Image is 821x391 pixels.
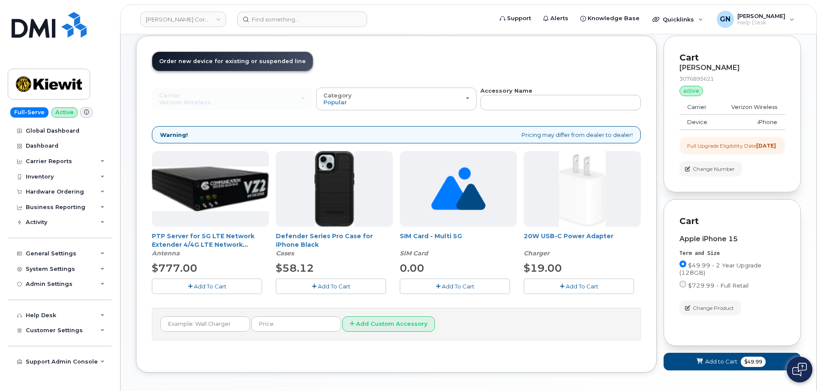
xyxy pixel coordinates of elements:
em: Cases [276,249,294,257]
div: 20W USB-C Power Adapter [524,232,641,258]
img: no_image_found-2caef05468ed5679b831cfe6fc140e25e0c280774317ffc20a367ab7fd17291e.png [431,151,486,227]
button: Add To Cart [152,279,262,294]
div: Defender Series Pro Case for iPhone Black [276,232,393,258]
a: SIM Card - Multi 5G [400,232,462,240]
span: Add To Cart [442,283,474,290]
input: $49.99 - 2 Year Upgrade (128GB) [679,261,686,267]
a: Alerts [537,10,574,27]
input: Price [251,316,341,332]
span: Support [507,14,531,23]
span: $777.00 [152,262,197,274]
td: Carrier [679,100,718,115]
em: SIM Card [400,249,428,257]
strong: Warning! [160,131,188,139]
img: defenderiphone14.png [314,151,355,227]
p: Cart [679,215,785,227]
div: Quicklinks [646,11,709,28]
span: Category [323,92,352,99]
span: GN [720,14,730,24]
span: Knowledge Base [588,14,640,23]
button: Add Custom Accessory [342,316,435,332]
button: Add To Cart [400,279,510,294]
span: $19.00 [524,262,562,274]
span: Alerts [550,14,568,23]
a: 20W USB-C Power Adapter [524,232,613,240]
span: Add To Cart [194,283,226,290]
span: Popular [323,99,347,106]
span: Help Desk [737,19,785,26]
em: Charger [524,249,549,257]
div: [PERSON_NAME] [679,64,785,72]
strong: Accessory Name [480,87,532,94]
div: Full Upgrade Eligibility Date [687,142,776,149]
span: Add To Cart [318,283,350,290]
td: Verizon Wireless [718,100,785,115]
input: Find something... [237,12,367,27]
span: Add to Cart [705,358,737,366]
span: Change Number [693,165,735,173]
span: 0.00 [400,262,424,274]
a: Kiewit Corporation [140,12,226,27]
span: Quicklinks [663,16,694,23]
div: PTP Server for 5G LTE Network Extender 4/4G LTE Network Extender 3 [152,232,269,258]
div: Apple iPhone 15 [679,235,785,243]
img: Open chat [792,363,807,376]
button: Change Product [679,300,741,315]
span: $729.99 - Full Retail [688,282,749,289]
button: Add to Cart $49.99 [664,353,801,370]
a: Knowledge Base [574,10,646,27]
div: active [679,86,703,96]
p: Cart [679,52,785,64]
img: apple20w.jpg [559,151,606,227]
input: Example: Wall Charger [160,316,250,332]
a: Support [494,10,537,27]
span: [PERSON_NAME] [737,12,785,19]
div: Pricing may differ from dealer to dealer! [152,126,641,144]
span: $49.99 - 2 Year Upgrade (128GB) [679,262,761,276]
div: SIM Card - Multi 5G [400,232,517,258]
td: iPhone [718,115,785,130]
td: Device [679,115,718,130]
span: $58.12 [276,262,314,274]
input: $729.99 - Full Retail [679,281,686,288]
em: Antenna [152,249,180,257]
button: Category Popular [316,88,477,110]
span: Change Product [693,304,734,312]
a: Defender Series Pro Case for iPhone Black [276,232,373,249]
strong: [DATE] [756,142,776,149]
img: Casa_Sysem.png [152,167,269,211]
span: Add To Cart [566,283,598,290]
span: $49.99 [741,357,766,367]
button: Add To Cart [276,279,386,294]
button: Change Number [679,161,742,176]
a: PTP Server for 5G LTE Network Extender 4/4G LTE Network Extender 3 [152,232,254,257]
button: Add To Cart [524,279,634,294]
div: Term and Size [679,250,785,257]
div: Geoffrey Newport [711,11,800,28]
span: Order new device for existing or suspended line [159,58,306,64]
div: 3076895621 [679,75,785,82]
